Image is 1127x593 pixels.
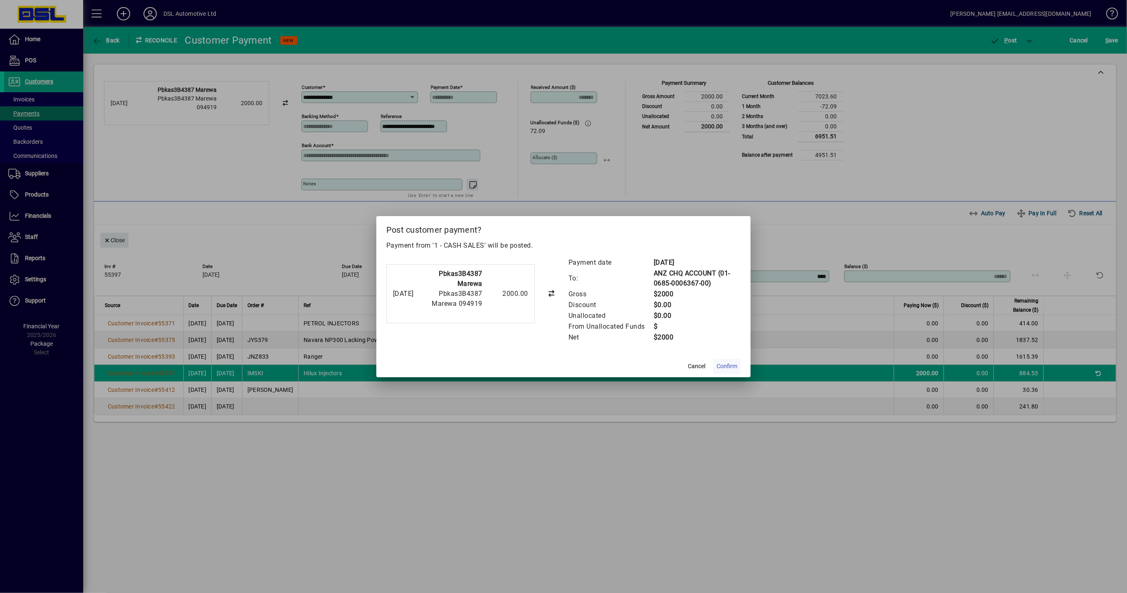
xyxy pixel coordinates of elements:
td: $ [653,321,741,332]
h2: Post customer payment? [376,216,751,240]
td: Gross [568,289,653,300]
div: [DATE] [393,289,415,299]
span: Pbkas3B4387 Marewa 094919 [432,290,483,308]
button: Cancel [683,359,710,374]
td: Discount [568,300,653,310]
td: ANZ CHQ ACCOUNT (01-0685-0006367-00) [653,268,741,289]
td: From Unallocated Funds [568,321,653,332]
td: Payment date [568,257,653,268]
td: $2000 [653,289,741,300]
td: $2000 [653,332,741,343]
span: Cancel [688,362,705,371]
div: 2000.00 [487,289,528,299]
td: Unallocated [568,310,653,321]
td: [DATE] [653,257,741,268]
p: Payment from '1 - CASH SALES' will be posted. [386,241,741,251]
strong: Pbkas3B4387 Marewa [439,270,483,288]
span: Confirm [717,362,737,371]
td: To: [568,268,653,289]
button: Confirm [713,359,741,374]
td: $0.00 [653,300,741,310]
td: Net [568,332,653,343]
td: $0.00 [653,310,741,321]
